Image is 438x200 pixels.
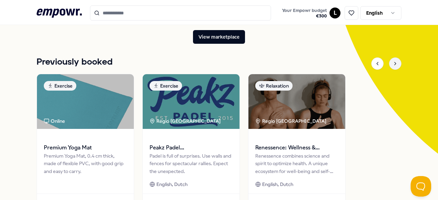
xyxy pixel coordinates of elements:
div: Exercise [44,81,76,91]
span: English, Dutch [156,181,188,188]
input: Search for products, categories or subcategories [90,5,271,21]
button: L [330,8,340,18]
div: Regio [GEOGRAPHIC_DATA] [255,117,327,125]
span: € 300 [282,13,327,19]
button: Your Empowr budget€300 [281,6,328,20]
div: Online [44,117,65,125]
button: View marketplace [193,30,245,44]
img: package image [37,74,134,129]
a: Your Empowr budget€300 [279,6,330,20]
div: Padel is full of surprises. Use walls and fences for spectacular rallies. Expect the unexpected. [150,152,233,175]
span: English, Dutch [262,181,293,188]
div: Premium Yoga Mat, 0.4 cm thick, made of flexible PVC, with good grip and easy to carry. [44,152,127,175]
img: package image [248,74,345,129]
span: Your Empowr budget [282,8,327,13]
span: Renessence: Wellness & Mindfulness [255,143,338,152]
div: Regio [GEOGRAPHIC_DATA] [150,117,222,125]
span: Premium Yoga Mat [44,143,127,152]
span: Peakz Padel [GEOGRAPHIC_DATA] [150,143,233,152]
iframe: Help Scout Beacon - Open [411,176,431,197]
h1: Previously booked [37,55,113,69]
div: Exercise [150,81,182,91]
img: package image [143,74,240,129]
div: Relaxation [255,81,293,91]
div: Renessence combines science and spirit to optimize health. A unique ecosystem for well-being and ... [255,152,338,175]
